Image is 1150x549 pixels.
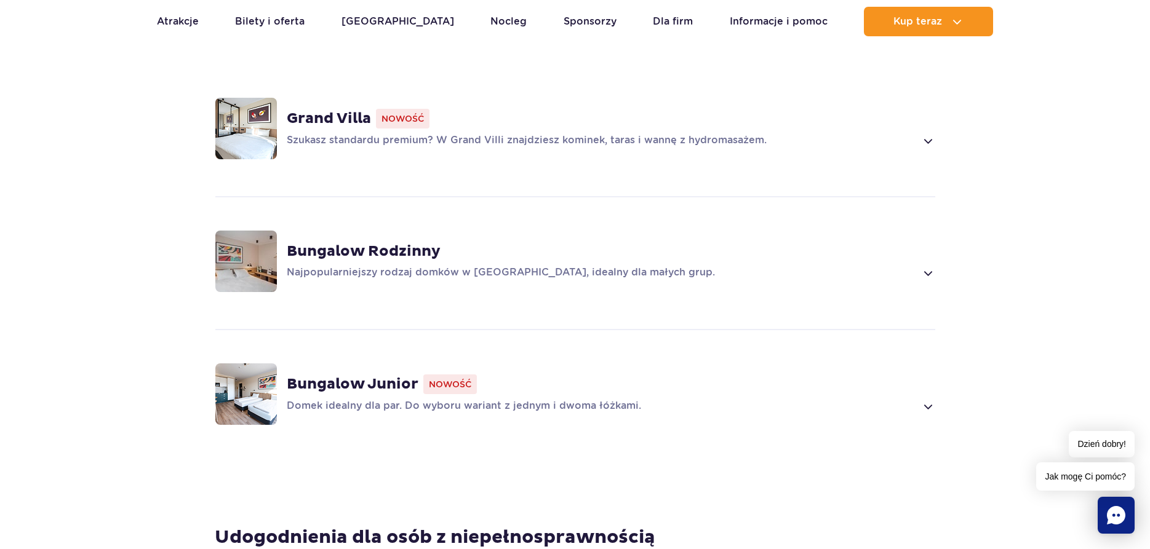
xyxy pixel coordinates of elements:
[287,266,916,280] p: Najpopularniejszy rodzaj domków w [GEOGRAPHIC_DATA], idealny dla małych grup.
[157,7,199,36] a: Atrakcje
[564,7,617,36] a: Sponsorzy
[893,16,942,27] span: Kup teraz
[287,133,916,148] p: Szukasz standardu premium? W Grand Villi znajdziesz kominek, taras i wannę z hydromasażem.
[730,7,828,36] a: Informacje i pomoc
[1069,431,1135,457] span: Dzień dobry!
[215,526,935,549] h4: Udogodnienia dla osób z niepełnosprawnością
[423,374,477,394] span: Nowość
[235,7,305,36] a: Bilety i oferta
[287,109,371,128] strong: Grand Villa
[287,399,916,414] p: Domek idealny dla par. Do wyboru wariant z jednym i dwoma łóżkami.
[1098,497,1135,534] div: Chat
[341,7,454,36] a: [GEOGRAPHIC_DATA]
[1036,462,1135,491] span: Jak mogę Ci pomóc?
[490,7,527,36] a: Nocleg
[287,375,418,393] strong: Bungalow Junior
[864,7,993,36] button: Kup teraz
[287,242,441,261] strong: Bungalow Rodzinny
[653,7,693,36] a: Dla firm
[376,109,429,128] span: Nowość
